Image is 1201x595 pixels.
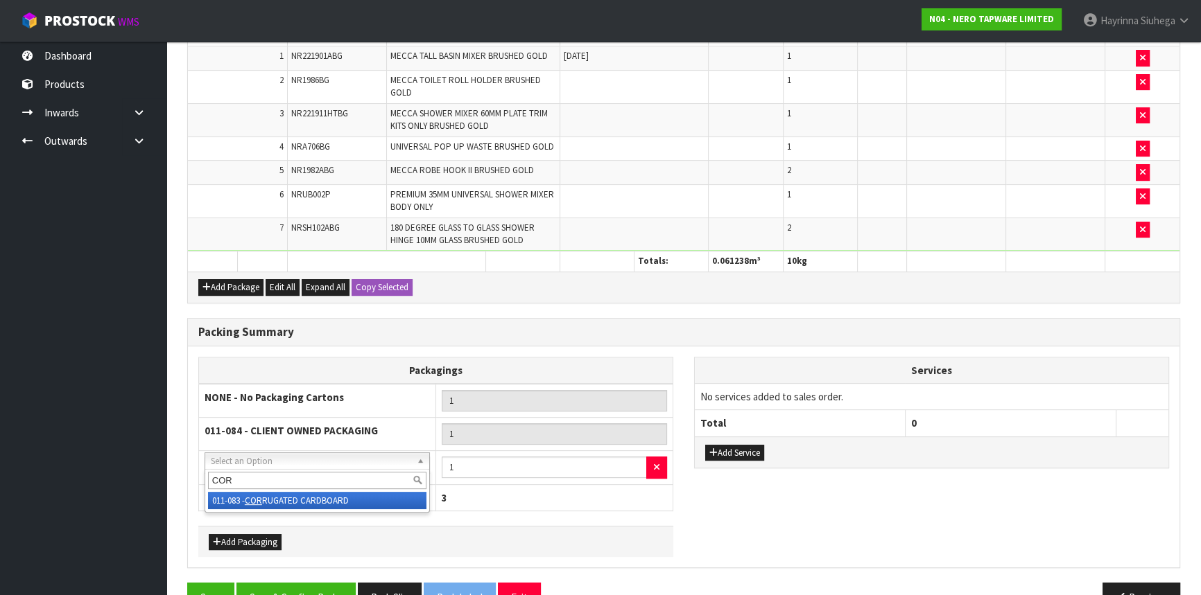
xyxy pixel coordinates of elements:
span: MECCA TALL BASIN MIXER BRUSHED GOLD [390,50,548,62]
span: NRUB002P [291,188,331,200]
th: Total [695,410,906,436]
span: Hayrinna [1100,14,1139,27]
span: 0.061238 [712,255,749,267]
th: m³ [709,251,783,272]
span: Expand All [306,281,345,293]
span: 10 [787,255,797,267]
strong: N04 - NERO TAPWARE LIMITED [929,13,1054,25]
span: 180 DEGREE GLASS TO GLASS SHOWER HINGE 10MM GLASS BRUSHED GOLD [390,222,535,246]
span: 3 [442,491,447,504]
span: NRA706BG [291,141,330,152]
img: cube-alt.png [21,12,38,29]
span: 1 [787,107,791,119]
span: 1 [787,74,791,86]
span: MECCA TOILET ROLL HOLDER BRUSHED GOLD [390,74,541,98]
em: COR [245,495,262,506]
span: 2 [787,164,791,176]
span: NRSH102ABG [291,222,340,233]
span: 2 [279,74,284,86]
h3: Packing Summary [198,326,1169,339]
th: Total [199,484,436,510]
th: Packagings [199,357,673,384]
strong: 011-084 - CLIENT OWNED PACKAGING [205,424,378,437]
span: 6 [279,188,284,200]
span: 1 [787,141,791,152]
span: NR1986BG [291,74,329,86]
th: kg [783,251,857,272]
span: ProStock [44,12,115,30]
li: 011-083 - RUGATED CARDBOARD [208,492,426,509]
span: PREMIUM 35MM UNIVERSAL SHOWER MIXER BODY ONLY [390,188,554,213]
span: 2 [787,222,791,233]
strong: NONE - No Packaging Cartons [205,391,344,404]
span: MECCA ROBE HOOK II BRUSHED GOLD [390,164,534,176]
button: Expand All [302,279,349,296]
span: Siuhega [1141,14,1175,27]
span: 4 [279,141,284,152]
span: NR1982ABG [291,164,334,176]
span: 1 [279,50,284,62]
span: 1 [787,188,791,200]
span: MECCA SHOWER MIXER 60MM PLATE TRIM KITS ONLY BRUSHED GOLD [390,107,548,132]
td: No services added to sales order. [695,384,1168,410]
small: WMS [118,15,139,28]
button: Add Packaging [209,534,282,551]
a: N04 - NERO TAPWARE LIMITED [922,8,1062,30]
span: 3 [279,107,284,119]
span: 1 [787,50,791,62]
th: Totals: [634,251,709,272]
span: Select an Option [211,453,411,470]
span: 5 [279,164,284,176]
button: Add Package [198,279,263,296]
button: Copy Selected [352,279,413,296]
span: [DATE] [564,50,589,62]
span: NR221911HTBG [291,107,348,119]
span: 0 [911,416,917,429]
span: NR221901ABG [291,50,343,62]
button: Edit All [266,279,300,296]
span: 7 [279,222,284,233]
button: Add Service [705,445,764,461]
th: Services [695,357,1168,384]
span: UNIVERSAL POP UP WASTE BRUSHED GOLD [390,141,554,152]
